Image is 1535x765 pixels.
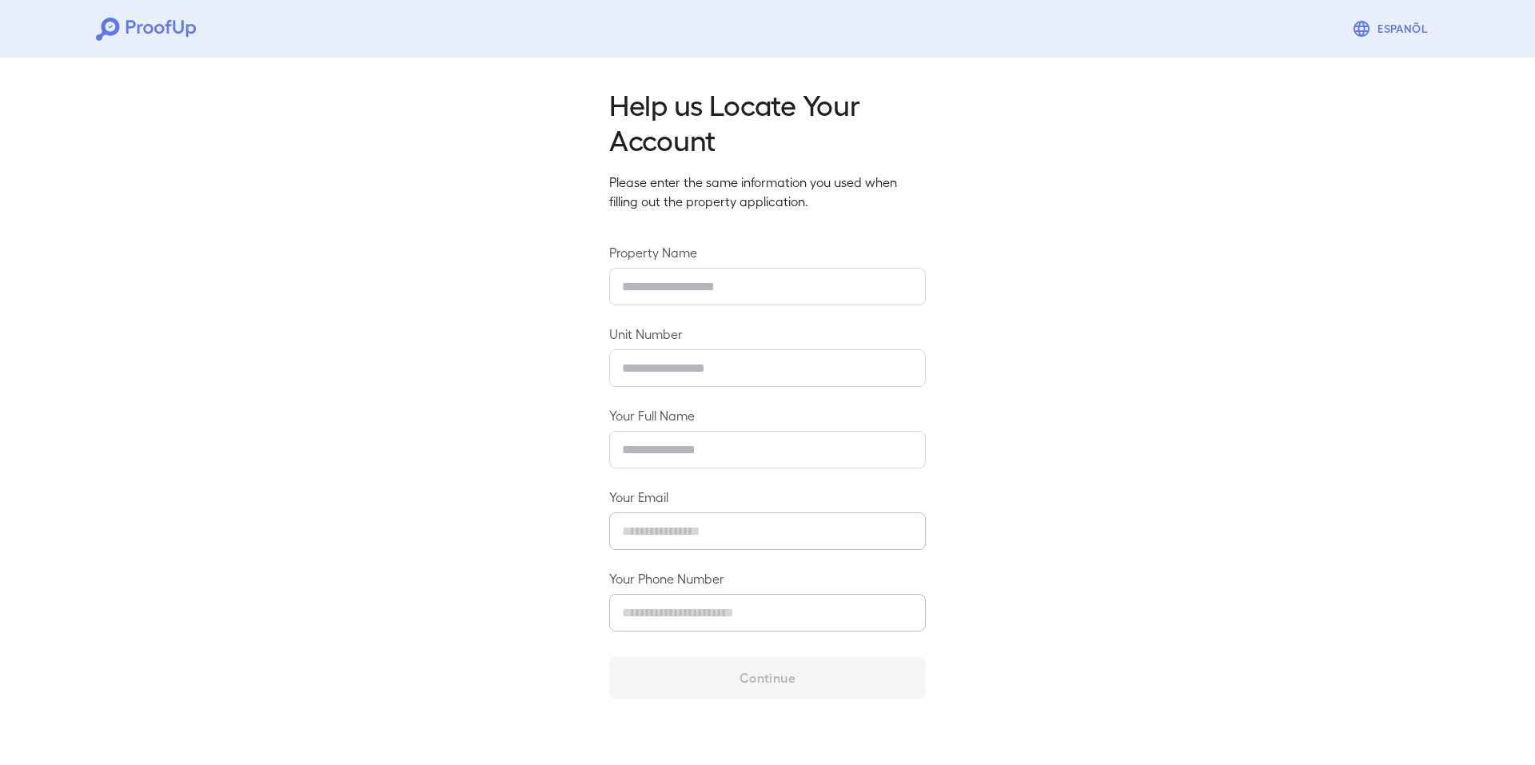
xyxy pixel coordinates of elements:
[609,406,926,424] label: Your Full Name
[609,173,926,211] p: Please enter the same information you used when filling out the property application.
[609,86,926,157] h2: Help us Locate Your Account
[609,243,926,261] label: Property Name
[609,488,926,506] label: Your Email
[1346,13,1439,45] button: Espanõl
[609,569,926,588] label: Your Phone Number
[609,325,926,343] label: Unit Number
